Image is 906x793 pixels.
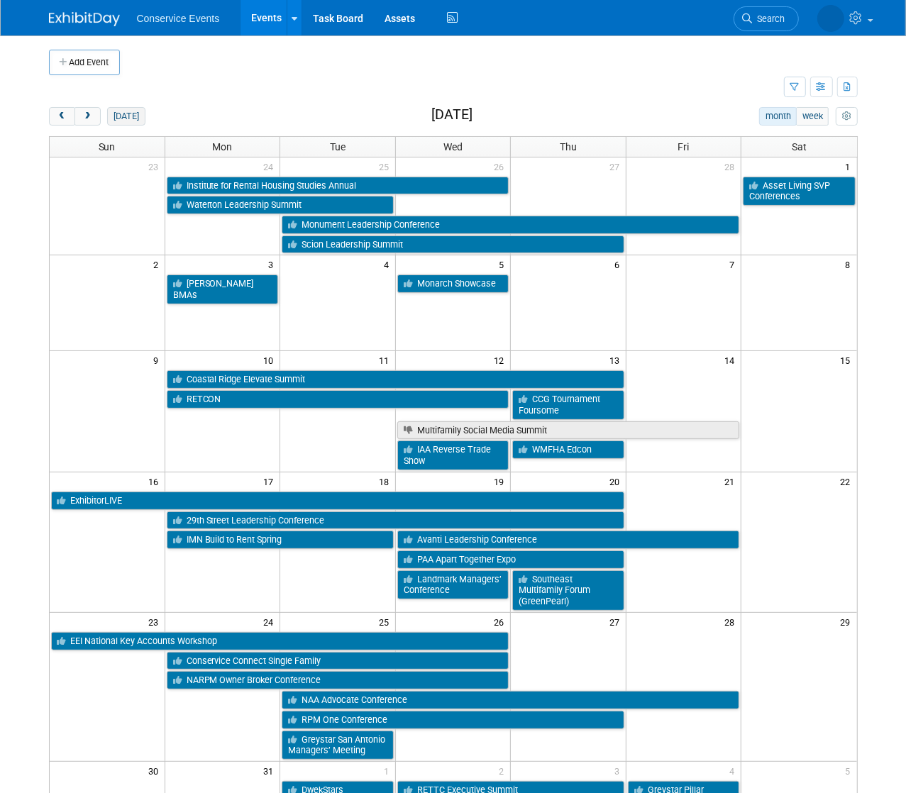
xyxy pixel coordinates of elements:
[397,531,740,549] a: Avanti Leadership Conference
[397,421,740,440] a: Multifamily Social Media Summit
[51,492,624,510] a: ExhibitorLIVE
[262,762,280,780] span: 31
[152,351,165,369] span: 9
[397,570,509,599] a: Landmark Managers’ Conference
[147,762,165,780] span: 30
[377,472,395,490] span: 18
[497,255,510,273] span: 5
[167,671,509,689] a: NARPM Owner Broker Conference
[382,762,395,780] span: 1
[397,550,624,569] a: PAA Apart Together Expo
[282,216,739,234] a: Monument Leadership Conference
[497,762,510,780] span: 2
[49,12,120,26] img: ExhibitDay
[147,613,165,631] span: 23
[492,157,510,175] span: 26
[492,613,510,631] span: 26
[728,255,741,273] span: 7
[723,157,741,175] span: 28
[817,5,844,32] img: Amiee Griffey
[262,613,280,631] span: 24
[377,157,395,175] span: 25
[267,255,280,273] span: 3
[107,107,145,126] button: [DATE]
[492,351,510,369] span: 12
[443,141,463,152] span: Wed
[728,762,741,780] span: 4
[560,141,577,152] span: Thu
[49,107,75,126] button: prev
[844,157,857,175] span: 1
[152,255,165,273] span: 2
[608,351,626,369] span: 13
[167,652,509,670] a: Conservice Connect Single Family
[147,472,165,490] span: 16
[839,613,857,631] span: 29
[734,6,799,31] a: Search
[512,440,624,459] a: WMFHA Edcon
[512,570,624,611] a: Southeast Multifamily Forum (GreenPearl)
[262,157,280,175] span: 24
[377,613,395,631] span: 25
[282,235,624,254] a: Scion Leadership Summit
[167,274,279,304] a: [PERSON_NAME] BMAs
[167,511,624,530] a: 29th Street Leadership Conference
[836,107,857,126] button: myCustomButton
[678,141,690,152] span: Fri
[49,50,120,75] button: Add Event
[167,531,394,549] a: IMN Build to Rent Spring
[167,390,509,409] a: RETCON
[844,762,857,780] span: 5
[397,274,509,293] a: Monarch Showcase
[753,13,785,24] span: Search
[723,613,741,631] span: 28
[792,141,807,152] span: Sat
[137,13,220,24] span: Conservice Events
[382,255,395,273] span: 4
[74,107,101,126] button: next
[167,370,624,389] a: Coastal Ridge Elevate Summit
[723,351,741,369] span: 14
[377,351,395,369] span: 11
[608,613,626,631] span: 27
[262,351,280,369] span: 10
[167,196,394,214] a: Waterton Leadership Summit
[282,691,739,709] a: NAA Advocate Conference
[842,112,851,121] i: Personalize Calendar
[608,157,626,175] span: 27
[282,711,624,729] a: RPM One Conference
[99,141,116,152] span: Sun
[844,255,857,273] span: 8
[613,762,626,780] span: 3
[743,177,855,206] a: Asset Living SVP Conferences
[262,472,280,490] span: 17
[167,177,509,195] a: Institute for Rental Housing Studies Annual
[608,472,626,490] span: 20
[512,390,624,419] a: CCG Tournament Foursome
[759,107,797,126] button: month
[212,141,232,152] span: Mon
[839,472,857,490] span: 22
[397,440,509,470] a: IAA Reverse Trade Show
[492,472,510,490] span: 19
[839,351,857,369] span: 15
[723,472,741,490] span: 21
[51,632,509,650] a: EEI National Key Accounts Workshop
[796,107,829,126] button: week
[147,157,165,175] span: 23
[282,731,394,760] a: Greystar San Antonio Managers’ Meeting
[330,141,346,152] span: Tue
[613,255,626,273] span: 6
[431,107,473,123] h2: [DATE]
